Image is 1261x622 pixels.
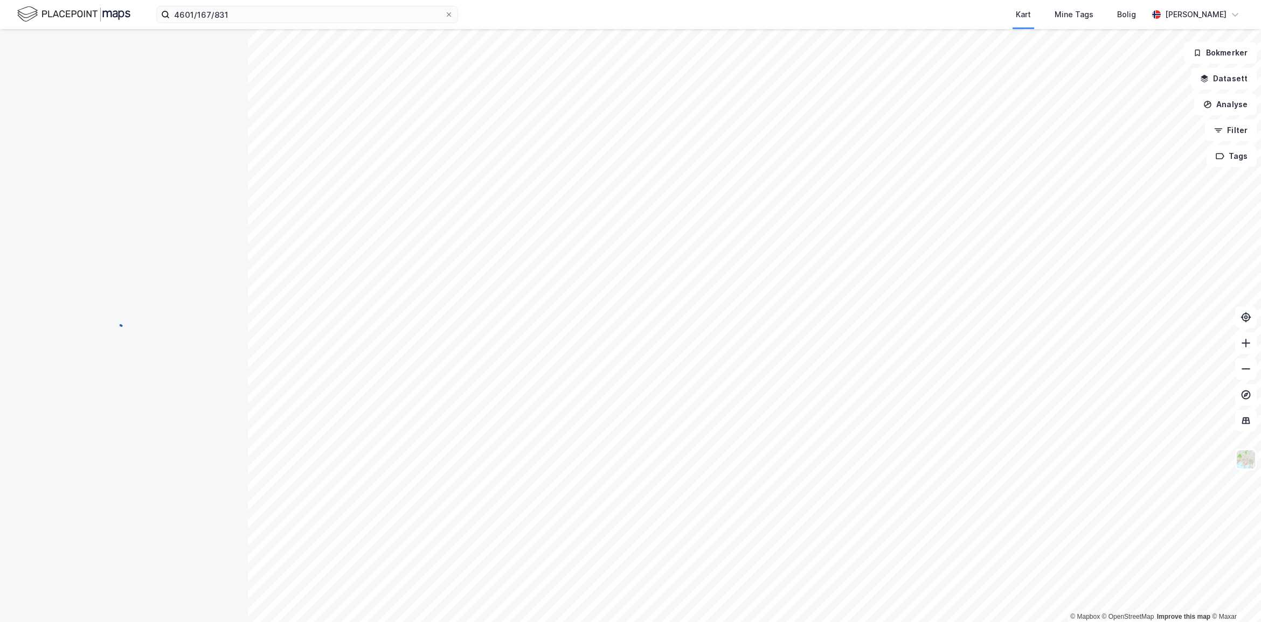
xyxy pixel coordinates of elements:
img: spinner.a6d8c91a73a9ac5275cf975e30b51cfb.svg [115,311,133,328]
div: Kontrollprogram for chat [1207,570,1261,622]
iframe: Chat Widget [1207,570,1261,622]
div: Kart [1016,8,1031,21]
img: logo.f888ab2527a4732fd821a326f86c7f29.svg [17,5,130,24]
a: Mapbox [1070,613,1100,620]
div: Mine Tags [1055,8,1093,21]
a: Improve this map [1157,613,1210,620]
button: Filter [1205,120,1257,141]
button: Tags [1207,145,1257,167]
button: Analyse [1194,94,1257,115]
div: Bolig [1117,8,1136,21]
a: OpenStreetMap [1102,613,1154,620]
button: Datasett [1191,68,1257,89]
div: [PERSON_NAME] [1165,8,1227,21]
img: Z [1236,449,1256,470]
button: Bokmerker [1184,42,1257,64]
input: Søk på adresse, matrikkel, gårdeiere, leietakere eller personer [170,6,445,23]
